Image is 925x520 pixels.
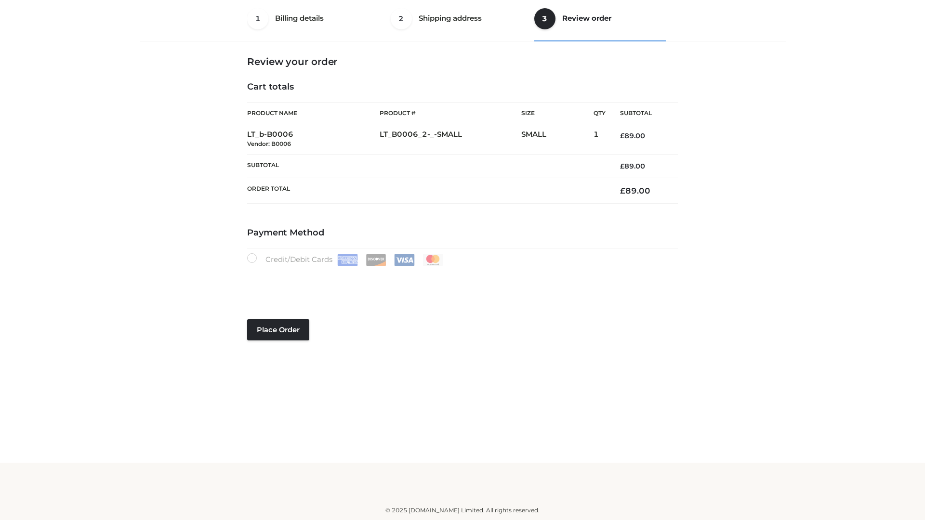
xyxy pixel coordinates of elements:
div: © 2025 [DOMAIN_NAME] Limited. All rights reserved. [143,506,782,515]
td: LT_B0006_2-_-SMALL [380,124,521,155]
span: £ [620,131,624,140]
span: £ [620,162,624,170]
img: Mastercard [423,254,443,266]
label: Credit/Debit Cards [247,253,444,266]
td: SMALL [521,124,594,155]
button: Place order [247,319,309,340]
h3: Review your order [247,56,678,67]
bdi: 89.00 [620,162,645,170]
small: Vendor: B0006 [247,140,291,147]
img: Discover [366,254,386,266]
bdi: 89.00 [620,186,650,195]
h4: Cart totals [247,82,678,92]
th: Order Total [247,178,606,204]
iframe: Secure payment input frame [245,264,676,299]
th: Product Name [247,102,380,124]
th: Qty [594,102,606,124]
th: Subtotal [606,103,678,124]
img: Amex [337,254,358,266]
img: Visa [394,254,415,266]
span: £ [620,186,625,195]
bdi: 89.00 [620,131,645,140]
th: Subtotal [247,154,606,178]
th: Size [521,103,589,124]
h4: Payment Method [247,228,678,238]
th: Product # [380,102,521,124]
td: 1 [594,124,606,155]
td: LT_b-B0006 [247,124,380,155]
